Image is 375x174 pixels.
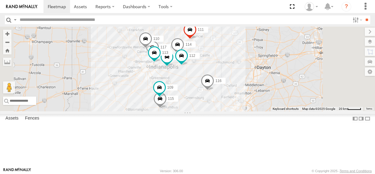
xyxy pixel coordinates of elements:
[162,51,168,55] span: 113
[365,67,375,76] label: Map Settings
[167,85,173,90] span: 109
[168,96,174,100] span: 115
[337,107,363,111] button: Map Scale: 20 km per 42 pixels
[364,114,370,123] label: Hide Summary Table
[339,107,347,110] span: 20 km
[302,107,335,110] span: Map data ©2025 Google
[189,54,195,58] span: 112
[153,37,159,41] span: 110
[3,30,11,38] button: Zoom in
[358,114,364,123] label: Dock Summary Table to the Right
[312,169,372,173] div: © Copyright 2025 -
[3,38,11,46] button: Zoom out
[215,78,221,83] span: 116
[3,46,11,54] button: Zoom Home
[160,45,166,49] span: 117
[352,114,358,123] label: Dock Summary Table to the Left
[6,5,37,9] img: rand-logo.svg
[341,2,351,11] i: ?
[340,169,372,173] a: Terms and Conditions
[3,57,11,66] label: Measure
[22,114,42,123] label: Fences
[350,15,363,24] label: Search Filter Options
[273,107,299,111] button: Keyboard shortcuts
[3,81,15,94] button: Drag Pegman onto the map to open Street View
[303,2,320,11] div: Brandon Hickerson
[366,108,372,110] a: Terms (opens in new tab)
[2,114,21,123] label: Assets
[185,42,191,46] span: 114
[160,169,183,173] div: Version: 306.00
[13,15,18,24] label: Search Query
[3,168,31,174] a: Visit our Website
[198,27,204,31] span: 111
